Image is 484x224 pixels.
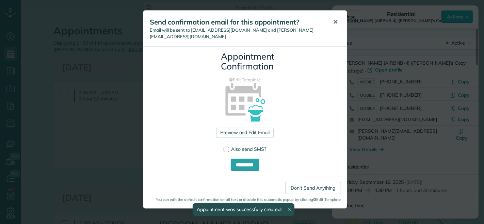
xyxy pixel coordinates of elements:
h3: Appointment Confirmation [221,52,269,71]
img: appointment_confirmation_icon-141e34405f88b12ade42628e8c248340957700ab75a12ae832a8710e9b578dc5.png [214,71,275,132]
small: You can edit the default confirmation email text or disable this automatic popup by clicking Edit... [149,197,341,202]
span: ✕ [333,18,338,26]
span: Email will be sent to [EMAIL_ADDRESS][DOMAIN_NAME] and [PERSON_NAME][EMAIL_ADDRESS][DOMAIN_NAME] [150,27,313,39]
span: Also send SMS? [231,146,267,152]
a: Preview and Edit Email [216,128,274,138]
div: Appointment was successfully created! [193,203,295,216]
h5: Send confirmation email for this appointment? [150,17,324,27]
a: Edit Template [148,77,342,83]
a: Don't Send Anything [285,182,341,194]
